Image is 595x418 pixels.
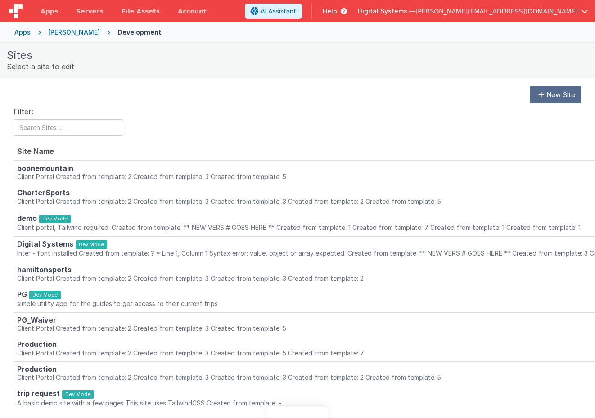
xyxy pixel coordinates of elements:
span: File Assets [122,7,160,16]
strong: PG_Waiver [17,315,56,324]
h1: Sites [7,49,588,61]
span: Dev Mode [39,215,71,223]
span: Servers [76,7,103,16]
div: Apps [14,28,31,37]
strong: trip request [17,389,60,398]
div: Select a site to edit [7,61,588,72]
label: Filter: [14,106,33,117]
input: Search Sites ... [14,119,123,136]
span: Dev Mode [76,240,107,249]
button: AI Assistant [245,4,302,19]
span: Dev Mode [29,291,61,299]
strong: CharterSports [17,188,70,197]
span: Site Name [17,147,54,156]
span: Help [323,7,337,16]
strong: Digital Systems [17,239,73,248]
strong: PG [17,290,27,299]
div: Development [117,28,162,37]
span: Digital Systems — [358,7,415,16]
span: Dev Mode [62,390,94,399]
div: [PERSON_NAME] [48,28,100,37]
span: AI Assistant [261,7,296,16]
span: Apps [41,7,58,16]
span: [PERSON_NAME][EMAIL_ADDRESS][DOMAIN_NAME] [415,7,578,16]
button: Digital Systems — [PERSON_NAME][EMAIL_ADDRESS][DOMAIN_NAME] [358,7,588,16]
strong: hamiltonsports [17,265,72,274]
strong: demo [17,214,37,223]
strong: Production [17,340,57,349]
strong: Production [17,364,57,373]
button: New Site [530,86,581,103]
strong: boonemountain [17,164,73,173]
